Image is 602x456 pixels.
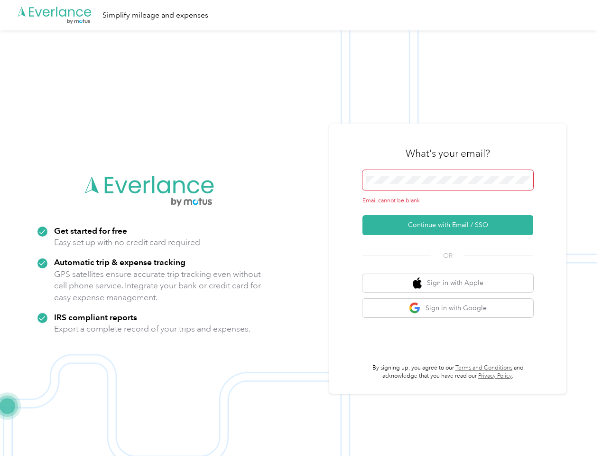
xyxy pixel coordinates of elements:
p: By signing up, you agree to our and acknowledge that you have read our . [362,364,533,380]
strong: Automatic trip & expense tracking [54,257,185,267]
img: google logo [409,302,421,314]
a: Terms and Conditions [455,364,512,371]
button: apple logoSign in with Apple [362,274,533,293]
span: OR [431,251,464,261]
p: Export a complete record of your trips and expenses. [54,323,250,335]
button: Continue with Email / SSO [362,215,533,235]
div: Simplify mileage and expenses [102,9,208,21]
p: Easy set up with no credit card required [54,237,200,248]
div: Email cannot be blank [362,197,533,205]
button: google logoSign in with Google [362,299,533,317]
strong: IRS compliant reports [54,312,137,322]
img: apple logo [413,277,422,289]
p: GPS satellites ensure accurate trip tracking even without cell phone service. Integrate your bank... [54,268,261,304]
strong: Get started for free [54,226,127,236]
h3: What's your email? [406,147,490,160]
a: Privacy Policy [478,372,512,380]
